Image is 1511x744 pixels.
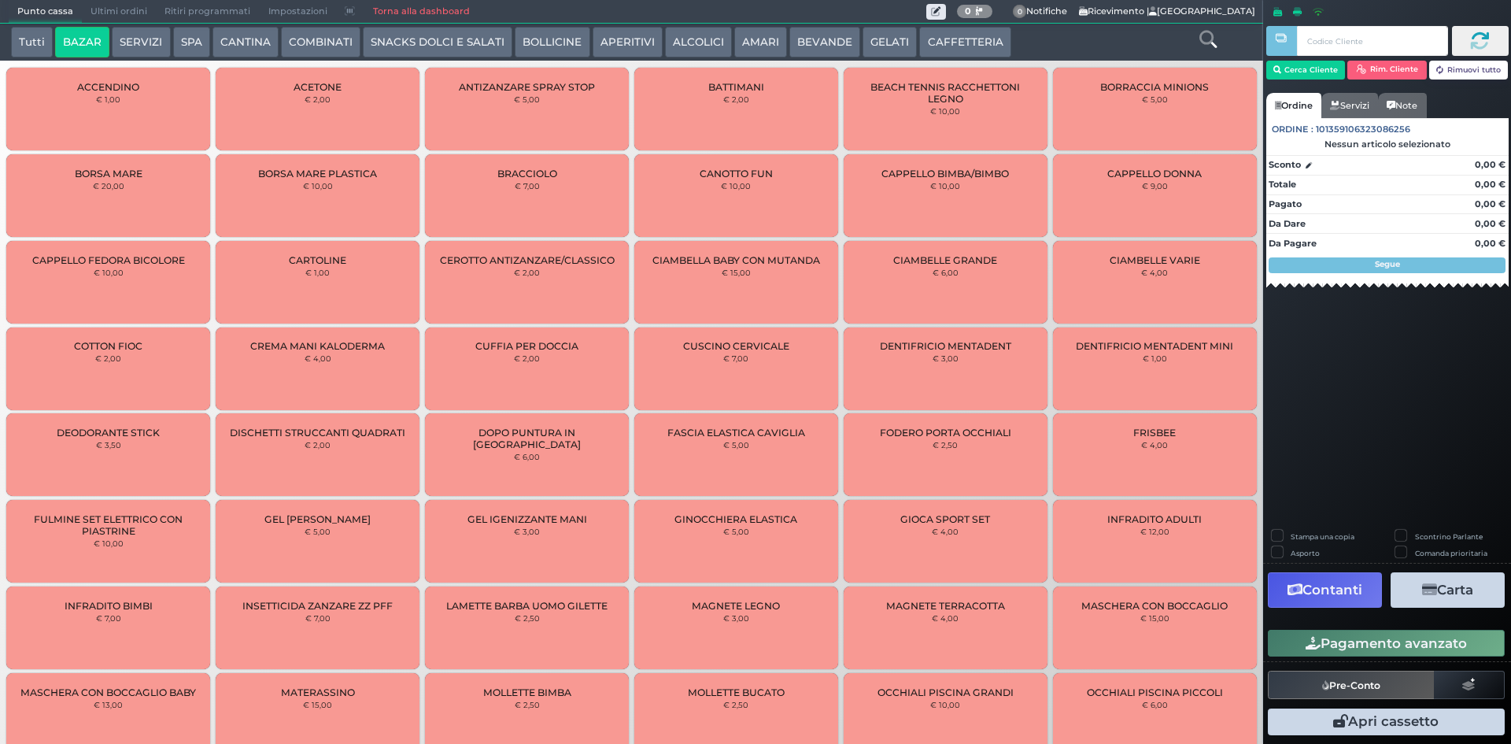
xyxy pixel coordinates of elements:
[497,168,557,180] span: BRACCIOLO
[74,340,142,352] span: COTTON FIOC
[1475,198,1505,209] strong: 0,00 €
[1269,198,1302,209] strong: Pagato
[258,168,377,180] span: BORSA MARE PLASTICA
[260,1,336,23] span: Impostazioni
[82,1,156,23] span: Ultimi ordini
[1100,81,1209,93] span: BORRACCIA MINIONS
[1268,671,1435,699] button: Pre-Conto
[734,27,787,58] button: AMARI
[930,700,960,709] small: € 10,00
[94,268,124,277] small: € 10,00
[665,27,732,58] button: ALCOLICI
[965,6,971,17] b: 0
[930,106,960,116] small: € 10,00
[1415,548,1487,558] label: Comanda prioritaria
[933,353,959,363] small: € 3,00
[305,527,331,536] small: € 5,00
[305,94,331,104] small: € 2,00
[93,181,124,191] small: € 20,00
[1269,158,1301,172] strong: Sconto
[723,94,749,104] small: € 2,00
[281,27,360,58] button: COMBINATI
[1081,600,1228,612] span: MASCHERA CON BOCCAGLIO
[55,27,109,58] button: BAZAR
[722,268,751,277] small: € 15,00
[930,181,960,191] small: € 10,00
[1266,93,1321,118] a: Ordine
[692,600,780,612] span: MAGNETE LEGNO
[514,527,540,536] small: € 3,00
[32,254,185,266] span: CAPPELLO FEDORA BICOLORE
[1269,179,1296,190] strong: Totale
[1272,123,1313,136] span: Ordine :
[708,81,764,93] span: BATTIMANI
[242,600,393,612] span: INSETTICIDA ZANZARE ZZ PFF
[364,1,478,23] a: Torna alla dashboard
[1110,254,1200,266] span: CIAMBELLE VARIE
[857,81,1034,105] span: BEACH TENNIS RACCHETTONI LEGNO
[515,700,540,709] small: € 2,50
[95,353,121,363] small: € 2,00
[1087,687,1223,698] span: OCCHIALI PISCINA PICCOLI
[20,513,197,537] span: FULMINE SET ELETTRICO CON PIASTRINE
[305,268,330,277] small: € 1,00
[1140,527,1169,536] small: € 12,00
[305,353,331,363] small: € 4,00
[1291,531,1354,542] label: Stampa una copia
[11,27,53,58] button: Tutti
[1107,168,1202,180] span: CAPPELLO DONNA
[112,27,170,58] button: SERVIZI
[1316,123,1410,136] span: 101359106323086256
[1107,513,1202,525] span: INFRADITO ADULTI
[1291,548,1320,558] label: Asporto
[9,1,82,23] span: Punto cassa
[1142,94,1168,104] small: € 5,00
[305,613,331,623] small: € 7,00
[514,94,540,104] small: € 5,00
[789,27,860,58] button: BEVANDE
[674,513,797,525] span: GINOCCHIERA ELASTICA
[723,440,749,450] small: € 5,00
[514,353,540,363] small: € 2,00
[446,600,608,612] span: LAMETTE BARBA UOMO GILETTE
[683,340,789,352] span: CUSCINO CERVICALE
[1076,340,1233,352] span: DENTIFRICIO MENTADENT MINI
[1268,572,1382,608] button: Contanti
[1321,93,1378,118] a: Servizi
[173,27,210,58] button: SPA
[1133,427,1176,439] span: FRISBEE
[289,254,346,266] span: CARTOLINE
[700,168,773,180] span: CANOTTO FUN
[1142,181,1168,191] small: € 9,00
[1375,259,1400,269] strong: Segue
[57,427,160,439] span: DEODORANTE STICK
[1475,179,1505,190] strong: 0,00 €
[212,27,279,58] button: CANTINA
[303,181,333,191] small: € 10,00
[1297,26,1447,56] input: Codice Cliente
[515,27,589,58] button: BOLLICINE
[1347,61,1427,80] button: Rim. Cliente
[932,527,959,536] small: € 4,00
[1266,139,1509,150] div: Nessun articolo selezionato
[881,168,1009,180] span: CAPPELLO BIMBA/BIMBO
[20,687,196,698] span: MASCHERA CON BOCCAGLIO BABY
[303,700,332,709] small: € 15,00
[1268,630,1505,657] button: Pagamento avanzato
[652,254,820,266] span: CIAMBELLA BABY CON MUTANDA
[96,613,121,623] small: € 7,00
[475,340,578,352] span: CUFFIA PER DOCCIA
[264,513,371,525] span: GEL [PERSON_NAME]
[880,427,1011,439] span: FODERO PORTA OCCHIALI
[1143,353,1167,363] small: € 1,00
[1269,238,1317,249] strong: Da Pagare
[723,613,749,623] small: € 3,00
[514,452,540,461] small: € 6,00
[75,168,142,180] span: BORSA MARE
[721,181,751,191] small: € 10,00
[438,427,615,450] span: DOPO PUNTURA IN [GEOGRAPHIC_DATA]
[96,440,121,450] small: € 3,50
[933,440,958,450] small: € 2,50
[96,94,120,104] small: € 1,00
[723,527,749,536] small: € 5,00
